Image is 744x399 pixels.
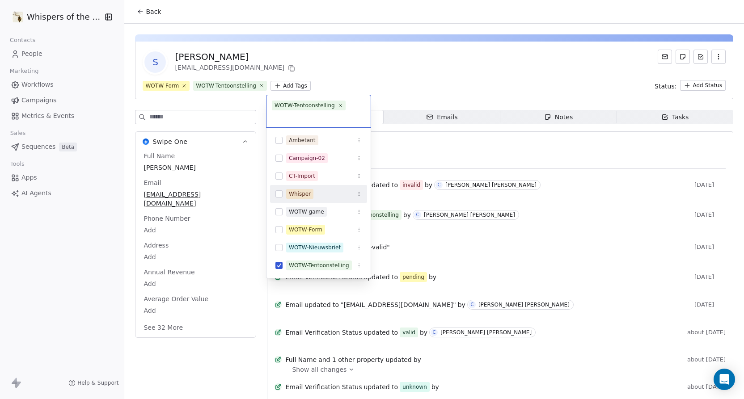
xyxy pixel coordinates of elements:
[289,154,325,162] div: Campaign-02
[289,261,349,269] div: WOTW-Tentoonstelling
[270,131,367,274] div: Suggestions
[275,101,335,109] div: WOTW-Tentoonstelling
[289,190,311,198] div: Whisper
[289,208,324,216] div: WOTW-game
[289,172,315,180] div: CT-Import
[289,136,316,144] div: Ambetant
[289,226,322,234] div: WOTW-Form
[289,244,341,252] div: WOTW-Nieuwsbrief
